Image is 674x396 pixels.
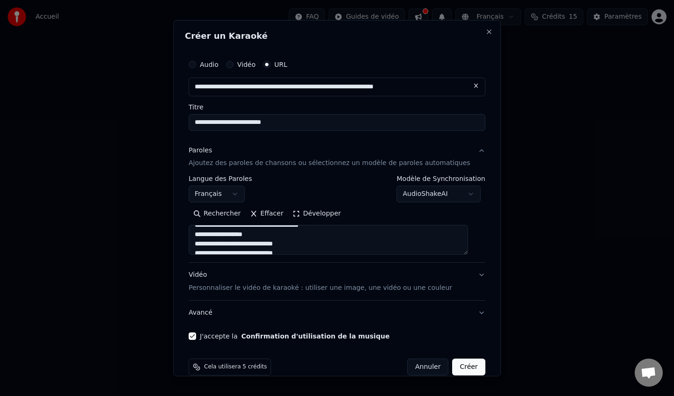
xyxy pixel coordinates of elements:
[274,61,287,67] label: URL
[189,145,212,155] div: Paroles
[189,175,252,182] label: Langue des Paroles
[245,206,288,221] button: Effacer
[189,206,245,221] button: Rechercher
[189,301,485,325] button: Avancé
[453,359,485,375] button: Créer
[189,270,452,293] div: Vidéo
[189,158,470,168] p: Ajoutez des paroles de chansons ou sélectionnez un modèle de paroles automatiques
[189,138,485,175] button: ParolesAjoutez des paroles de chansons ou sélectionnez un modèle de paroles automatiques
[288,206,346,221] button: Développer
[237,61,256,67] label: Vidéo
[242,333,390,339] button: J'accepte la
[189,263,485,300] button: VidéoPersonnaliser le vidéo de karaoké : utiliser une image, une vidéo ou une couleur
[407,359,448,375] button: Annuler
[189,103,485,110] label: Titre
[397,175,485,182] label: Modèle de Synchronisation
[189,283,452,293] p: Personnaliser le vidéo de karaoké : utiliser une image, une vidéo ou une couleur
[200,61,219,67] label: Audio
[185,31,489,40] h2: Créer un Karaoké
[204,363,267,371] span: Cela utilisera 5 crédits
[200,333,389,339] label: J'accepte la
[189,175,485,262] div: ParolesAjoutez des paroles de chansons ou sélectionnez un modèle de paroles automatiques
